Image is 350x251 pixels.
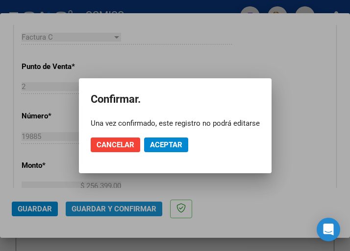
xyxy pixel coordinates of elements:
[317,218,340,241] div: Open Intercom Messenger
[91,118,260,128] div: Una vez confirmado, este registro no podrá editarse
[91,137,140,152] button: Cancelar
[150,140,182,149] span: Aceptar
[144,137,188,152] button: Aceptar
[91,90,260,109] h2: Confirmar.
[97,140,134,149] span: Cancelar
